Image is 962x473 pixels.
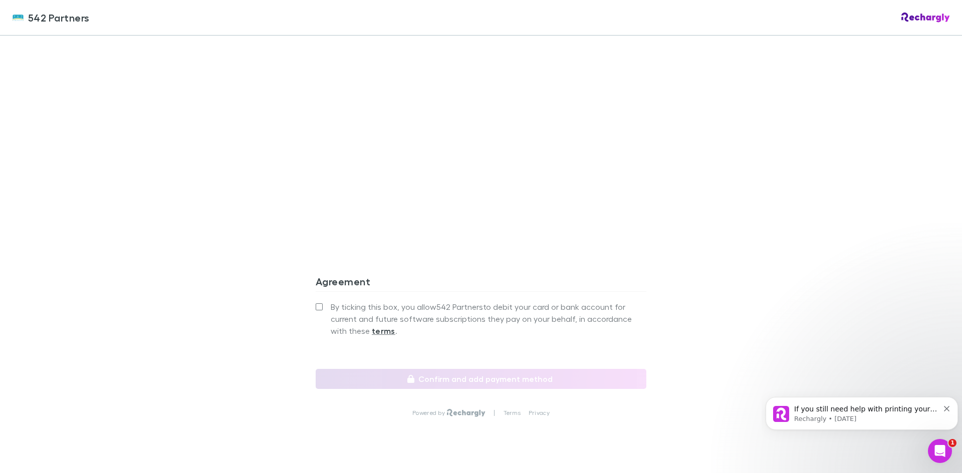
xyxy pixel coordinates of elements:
button: Confirm and add payment method [316,369,646,389]
img: Rechargly Logo [901,13,950,23]
strong: terms [372,326,395,336]
img: Rechargly Logo [447,409,486,417]
p: | [494,409,495,417]
iframe: Intercom live chat [928,439,952,463]
img: 542 Partners's Logo [12,12,24,24]
span: 542 Partners [28,10,90,25]
span: 1 [948,439,956,447]
a: Terms [504,409,521,417]
iframe: Intercom notifications message [762,376,962,446]
a: Privacy [529,409,550,417]
p: Powered by [412,409,447,417]
span: By ticking this box, you allow 542 Partners to debit your card or bank account for current and fu... [331,301,646,337]
h3: Agreement [316,275,646,291]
